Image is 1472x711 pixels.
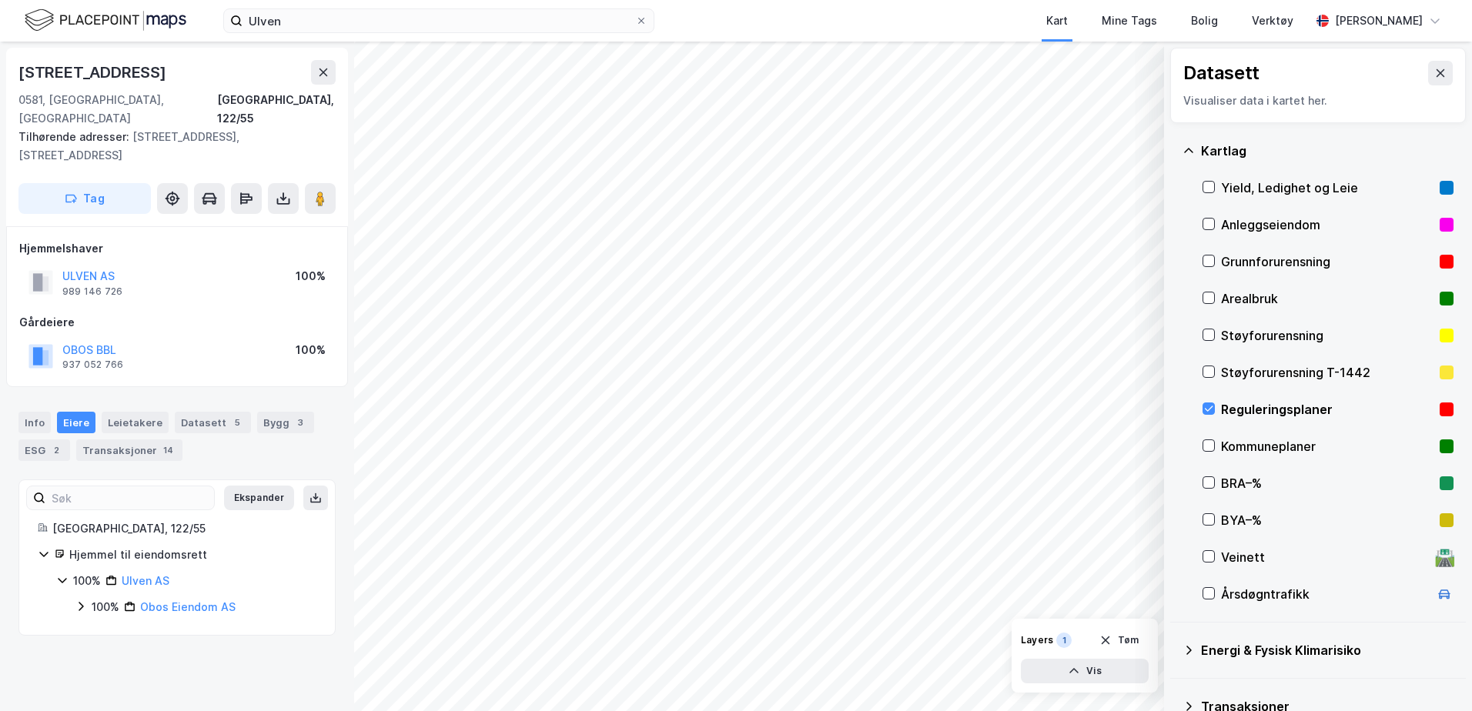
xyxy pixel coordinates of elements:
input: Søk [45,486,214,509]
button: Ekspander [224,486,294,510]
div: Anleggseiendom [1221,215,1434,234]
a: Ulven AS [122,574,169,587]
div: [STREET_ADDRESS] [18,60,169,85]
div: Energi & Fysisk Klimarisiko [1201,641,1454,659]
div: Verktøy [1252,12,1293,30]
input: Søk på adresse, matrikkel, gårdeiere, leietakere eller personer [243,9,635,32]
div: 100% [92,598,119,616]
div: Kontrollprogram for chat [1395,637,1472,711]
div: Støyforurensning [1221,326,1434,345]
div: 2 [49,442,64,458]
div: Kommuneplaner [1221,437,1434,456]
div: Info [18,412,51,433]
div: Transaksjoner [76,439,182,461]
div: Gårdeiere [19,313,335,332]
div: Layers [1021,634,1053,646]
div: Datasett [175,412,251,433]
div: Eiere [57,412,95,433]
div: Veinett [1221,548,1429,566]
div: Arealbruk [1221,289,1434,308]
div: BYA–% [1221,511,1434,529]
div: Hjemmel til eiendomsrett [69,546,316,564]
div: 1 [1056,633,1072,648]
div: 3 [293,415,308,430]
div: Leietakere [102,412,169,433]
div: BRA–% [1221,474,1434,492]
div: Yield, Ledighet og Leie [1221,179,1434,197]
div: Støyforurensning T-1442 [1221,363,1434,382]
button: Tøm [1089,628,1149,653]
div: 14 [160,442,176,458]
div: 100% [296,267,326,285]
div: [GEOGRAPHIC_DATA], 122/55 [52,519,316,538]
div: Reguleringsplaner [1221,400,1434,419]
div: 5 [229,415,245,430]
div: Datasett [1183,61,1260,85]
iframe: Chat Widget [1395,637,1472,711]
div: Kartlag [1201,142,1454,160]
div: 🛣️ [1434,547,1455,567]
button: Vis [1021,659,1149,683]
a: Obos Eiendom AS [140,600,236,613]
div: Mine Tags [1102,12,1157,30]
span: Tilhørende adresser: [18,130,132,143]
div: [PERSON_NAME] [1335,12,1423,30]
div: Grunnforurensning [1221,252,1434,271]
div: Kart [1046,12,1068,30]
div: [STREET_ADDRESS], [STREET_ADDRESS] [18,128,323,165]
div: 100% [73,572,101,590]
div: ESG [18,439,70,461]
div: 989 146 726 [62,285,122,298]
div: 937 052 766 [62,359,123,371]
div: Årsdøgntrafikk [1221,585,1429,603]
button: Tag [18,183,151,214]
div: Bolig [1191,12,1218,30]
div: Visualiser data i kartet her. [1183,92,1453,110]
div: 100% [296,341,326,359]
img: logo.f888ab2527a4732fd821a326f86c7f29.svg [25,7,186,34]
div: Bygg [257,412,314,433]
div: [GEOGRAPHIC_DATA], 122/55 [217,91,336,128]
div: 0581, [GEOGRAPHIC_DATA], [GEOGRAPHIC_DATA] [18,91,217,128]
div: Hjemmelshaver [19,239,335,258]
